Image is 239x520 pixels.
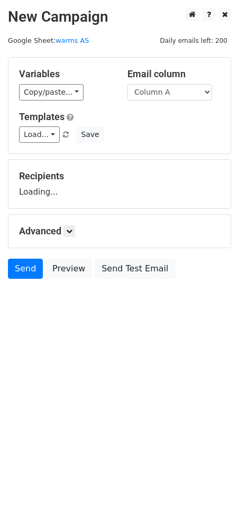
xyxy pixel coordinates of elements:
[19,111,65,122] a: Templates
[156,35,231,47] span: Daily emails left: 200
[19,68,112,80] h5: Variables
[56,37,89,44] a: warms AS
[19,170,220,182] h5: Recipients
[19,84,84,101] a: Copy/paste...
[156,37,231,44] a: Daily emails left: 200
[19,225,220,237] h5: Advanced
[8,37,89,44] small: Google Sheet:
[45,259,92,279] a: Preview
[127,68,220,80] h5: Email column
[8,8,231,26] h2: New Campaign
[76,126,104,143] button: Save
[19,126,60,143] a: Load...
[8,259,43,279] a: Send
[95,259,175,279] a: Send Test Email
[19,170,220,198] div: Loading...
